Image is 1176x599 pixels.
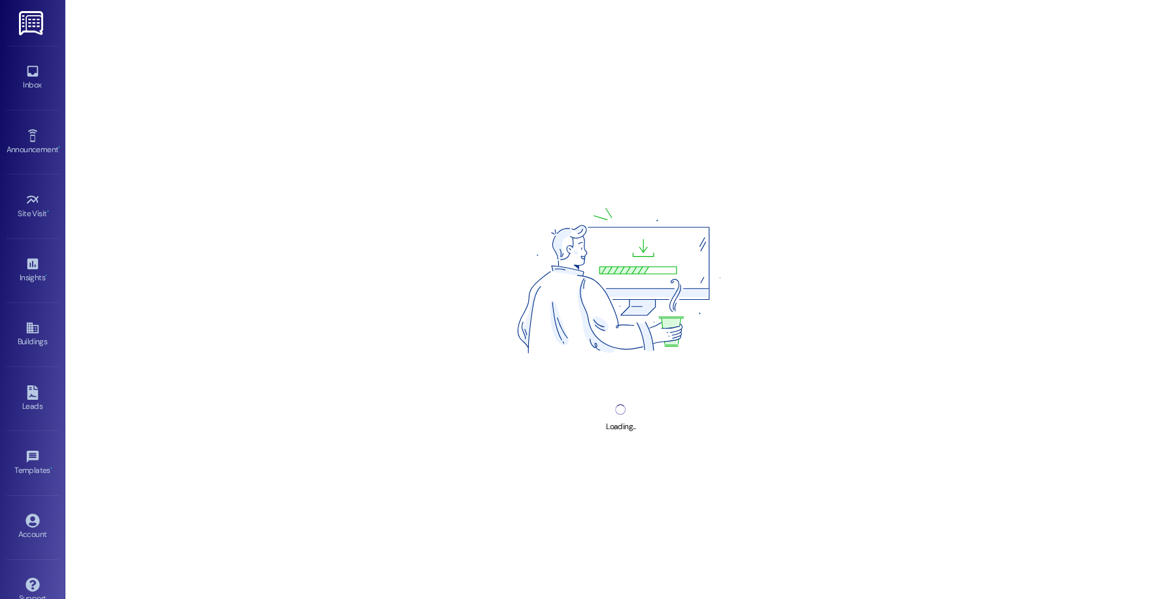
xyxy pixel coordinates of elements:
[7,253,59,288] a: Insights •
[7,381,59,417] a: Leads
[58,143,60,152] span: •
[7,60,59,95] a: Inbox
[47,207,49,216] span: •
[45,271,47,280] span: •
[50,464,52,473] span: •
[19,11,46,35] img: ResiDesk Logo
[7,510,59,545] a: Account
[606,420,635,434] div: Loading...
[7,317,59,352] a: Buildings
[7,445,59,481] a: Templates •
[7,189,59,224] a: Site Visit •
